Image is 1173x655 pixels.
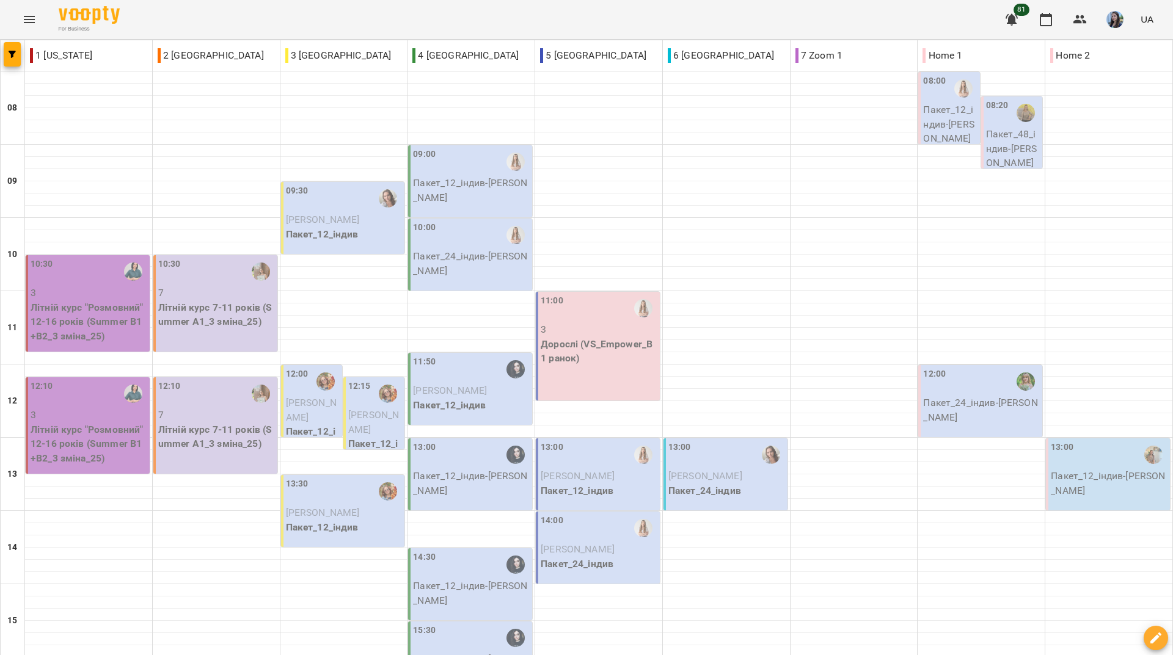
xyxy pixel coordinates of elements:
label: 12:00 [923,367,946,381]
p: 4 [GEOGRAPHIC_DATA] [412,48,519,63]
img: b6e1badff8a581c3b3d1def27785cccf.jpg [1106,11,1124,28]
h6: 08 [7,101,17,115]
p: Пакет_12_індив [286,227,403,242]
label: 13:00 [1051,441,1073,454]
img: Шевчук Аліна Олегівна [1144,446,1163,464]
img: Головко Наталія Олександрівна [252,385,270,403]
p: Home 2 [1050,48,1090,63]
p: Пакет_12_індив [286,424,340,453]
p: Літній курс 7-11 років (Summer A1_3 зміна_25) [158,300,275,329]
img: Бринько Анастасія Сергіївна [1017,104,1035,122]
label: 13:30 [286,477,309,491]
label: 12:00 [286,367,309,381]
img: Михно Віта Олександрівна [634,446,652,464]
div: Михно Віта Олександрівна [506,226,525,244]
span: [PERSON_NAME] [541,543,615,555]
img: Дворова Ксенія Василівна [1017,372,1035,391]
div: Божко Тетяна Олексіївна [316,372,335,391]
img: Михно Віта Олександрівна [954,79,973,98]
img: Мерквіладзе Саломе Теймуразівна [506,555,525,574]
h6: 15 [7,614,17,628]
img: Харченко Юлія Іванівна [124,385,142,403]
img: Мерквіладзе Саломе Теймуразівна [506,446,525,464]
label: 08:00 [923,74,946,88]
label: 10:30 [158,258,181,271]
p: Пакет_12_індив - [PERSON_NAME] [1051,469,1168,498]
label: 09:30 [286,184,309,198]
div: Божко Тетяна Олексіївна [379,482,397,501]
label: 13:00 [413,441,436,454]
label: 10:30 [31,258,53,271]
img: Головко Наталія Олександрівна [252,262,270,281]
p: 3 [31,286,147,300]
p: Пакет_12_індив [348,436,402,465]
h6: 14 [7,541,17,554]
label: 12:10 [31,380,53,393]
h6: 12 [7,394,17,408]
label: 11:00 [541,294,563,308]
label: 11:50 [413,355,436,369]
p: Пакет_24_індив [668,483,785,498]
h6: 13 [7,468,17,481]
p: 1 [US_STATE] [30,48,92,63]
img: Божко Тетяна Олексіївна [379,385,397,403]
span: [PERSON_NAME] [286,397,337,423]
span: 81 [1014,4,1029,16]
p: 3 [541,322,657,337]
label: 14:00 [541,514,563,527]
label: 12:15 [348,380,371,393]
span: [PERSON_NAME] [668,470,742,482]
img: Михно Віта Олександрівна [634,299,652,317]
p: 7 [158,408,275,422]
p: 5 [GEOGRAPHIC_DATA] [540,48,646,63]
img: Пасєка Катерина Василівна [762,446,780,464]
span: For Business [59,25,120,33]
label: 08:20 [986,99,1009,112]
label: 13:00 [541,441,563,454]
p: 7 Zoom 1 [795,48,842,63]
span: [PERSON_NAME] [541,470,615,482]
p: Пакет_48_індив - [PERSON_NAME] [986,127,1040,170]
img: Михно Віта Олександрівна [506,153,525,171]
label: 10:00 [413,221,436,234]
p: Пакет_12_індив - [PERSON_NAME] [413,469,530,498]
p: Пакет_12_індив [286,520,403,535]
label: 12:10 [158,380,181,393]
label: 13:00 [668,441,691,454]
div: Михно Віта Олександрівна [634,519,652,537]
label: 09:00 [413,148,436,161]
img: Мерквіладзе Саломе Теймуразівна [506,360,525,378]
p: Пакет_12_індив - [PERSON_NAME] [923,103,977,146]
h6: 10 [7,248,17,261]
p: Пакет_12_індив - [PERSON_NAME] [413,176,530,204]
span: [PERSON_NAME] [413,385,487,396]
img: Пасєка Катерина Василівна [379,189,397,208]
p: 3 [31,408,147,422]
p: Home 1 [923,48,962,63]
p: Пакет_24_індив - [PERSON_NAME] [413,249,530,278]
span: [PERSON_NAME] [286,507,360,518]
p: 3 [GEOGRAPHIC_DATA] [285,48,392,63]
img: Харченко Юлія Іванівна [124,262,142,281]
img: Мерквіладзе Саломе Теймуразівна [506,629,525,647]
p: Літній курс "Розмовний" 12-16 років (Summer B1+B2_3 зміна_25) [31,422,147,466]
button: Menu [15,5,44,34]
